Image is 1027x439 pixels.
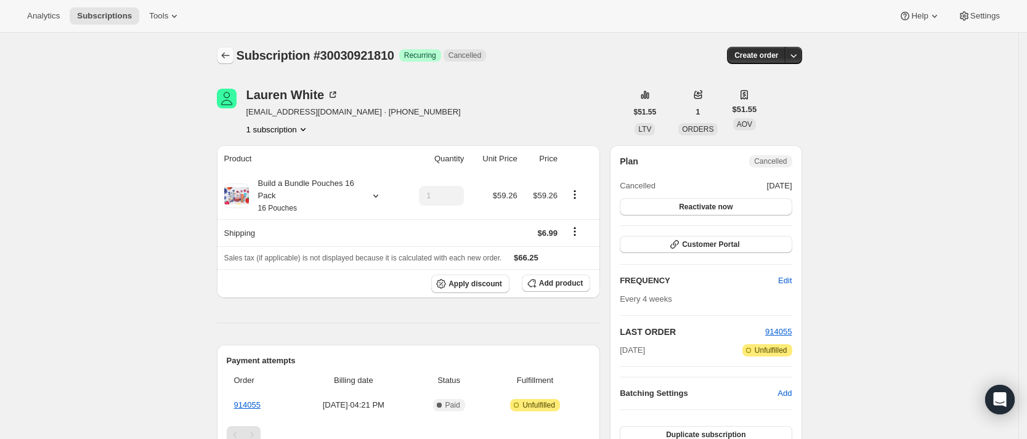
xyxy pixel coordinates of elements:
[620,236,792,253] button: Customer Portal
[696,107,700,117] span: 1
[70,7,139,25] button: Subscriptions
[217,219,402,246] th: Shipping
[224,254,502,262] span: Sales tax (if applicable) is not displayed because it is calculated with each new order.
[682,240,739,249] span: Customer Portal
[249,177,360,214] div: Build a Bundle Pouches 16 Pack
[77,11,132,21] span: Subscriptions
[620,294,672,304] span: Every 4 weeks
[537,228,558,238] span: $6.99
[431,275,509,293] button: Apply discount
[565,225,585,238] button: Shipping actions
[620,344,645,356] span: [DATE]
[522,275,590,292] button: Add product
[620,326,765,338] h2: LAST ORDER
[778,275,792,287] span: Edit
[234,400,261,409] a: 914055
[985,385,1015,414] div: Open Intercom Messenger
[765,327,792,336] a: 914055
[891,7,948,25] button: Help
[727,47,785,64] button: Create order
[634,107,657,117] span: $51.55
[770,384,799,403] button: Add
[522,400,555,410] span: Unfulfilled
[404,50,436,60] span: Recurring
[765,326,792,338] button: 914055
[142,7,188,25] button: Tools
[951,7,1007,25] button: Settings
[227,355,591,367] h2: Payment attempts
[638,125,651,134] span: LTV
[217,47,234,64] button: Subscriptions
[217,145,402,172] th: Product
[620,155,638,167] h2: Plan
[689,103,708,121] button: 1
[246,89,339,101] div: Lauren White
[620,387,777,400] h6: Batching Settings
[620,275,778,287] h2: FREQUENCY
[445,400,460,410] span: Paid
[734,50,778,60] span: Create order
[627,103,664,121] button: $51.55
[737,120,752,129] span: AOV
[754,156,787,166] span: Cancelled
[767,180,792,192] span: [DATE]
[911,11,928,21] span: Help
[777,387,792,400] span: Add
[468,145,521,172] th: Unit Price
[970,11,1000,21] span: Settings
[682,125,713,134] span: ORDERS
[217,89,237,108] span: Lauren White
[733,103,757,116] span: $51.55
[565,188,585,201] button: Product actions
[514,253,538,262] span: $66.25
[679,202,733,212] span: Reactivate now
[237,49,394,62] span: Subscription #30030921810
[149,11,168,21] span: Tools
[418,374,479,387] span: Status
[296,399,410,411] span: [DATE] · 04:21 PM
[227,367,293,394] th: Order
[620,198,792,215] button: Reactivate now
[402,145,468,172] th: Quantity
[539,278,583,288] span: Add product
[20,7,67,25] button: Analytics
[771,271,799,291] button: Edit
[533,191,558,200] span: $59.26
[258,204,297,212] small: 16 Pouches
[296,374,410,387] span: Billing date
[449,50,481,60] span: Cancelled
[27,11,60,21] span: Analytics
[246,106,461,118] span: [EMAIL_ADDRESS][DOMAIN_NAME] · [PHONE_NUMBER]
[487,374,583,387] span: Fulfillment
[521,145,561,172] th: Price
[620,180,656,192] span: Cancelled
[449,279,502,289] span: Apply discount
[755,345,787,355] span: Unfulfilled
[246,123,309,135] button: Product actions
[493,191,518,200] span: $59.26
